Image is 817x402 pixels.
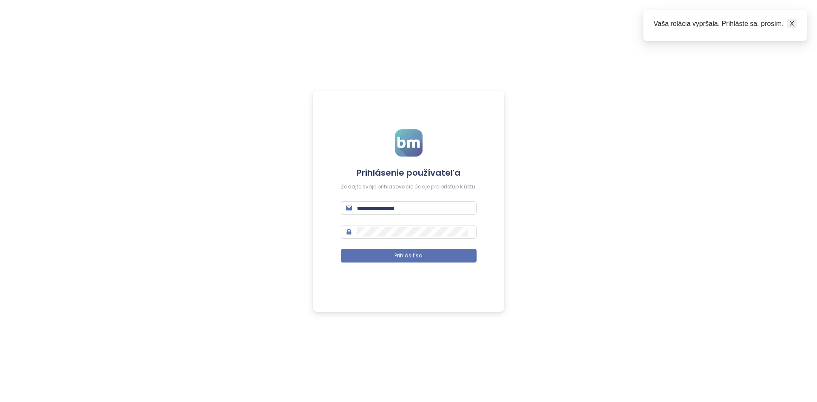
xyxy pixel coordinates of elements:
[341,183,477,191] div: Zadajte svoje prihlasovacie údaje pre prístup k účtu.
[341,249,477,262] button: Prihlásiť sa
[654,19,797,29] div: Vaša relácia vypršala. Prihláste sa, prosím.
[789,20,795,26] span: close
[394,252,423,260] span: Prihlásiť sa
[341,167,477,179] h4: Prihlásenie používateľa
[346,205,352,211] span: mail
[395,129,423,157] img: logo
[346,229,352,235] span: lock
